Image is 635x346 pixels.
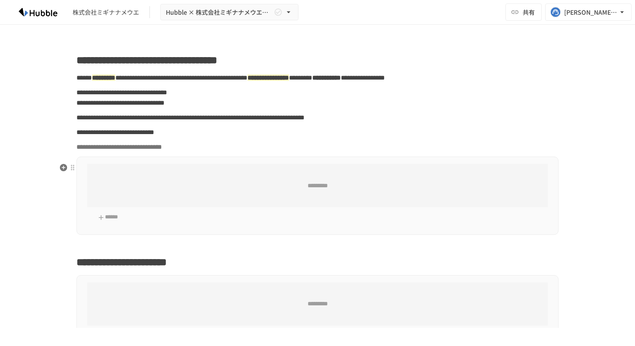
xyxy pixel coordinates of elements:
[564,7,618,18] div: [PERSON_NAME][EMAIL_ADDRESS][DOMAIN_NAME]
[545,3,632,21] button: [PERSON_NAME][EMAIL_ADDRESS][DOMAIN_NAME]
[73,8,139,17] div: 株式会社ミギナナメウエ
[160,4,298,21] button: Hubble × 株式会社ミギナナメウエ様 オンボーディングプロジェクト
[505,3,542,21] button: 共有
[10,5,66,19] img: HzDRNkGCf7KYO4GfwKnzITak6oVsp5RHeZBEM1dQFiQ
[166,7,272,18] span: Hubble × 株式会社ミギナナメウエ様 オンボーディングプロジェクト
[523,7,535,17] span: 共有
